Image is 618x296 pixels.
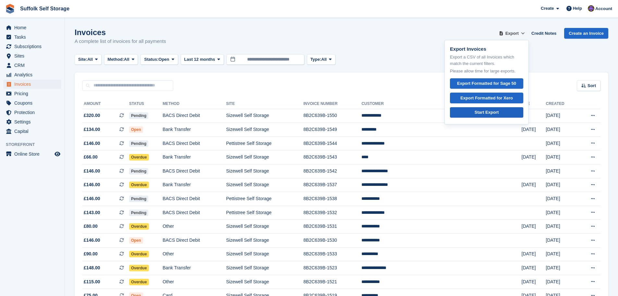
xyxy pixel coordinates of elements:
[129,265,149,271] span: Overdue
[546,150,577,164] td: [DATE]
[450,93,523,103] a: Export Formatted for Xero
[226,123,303,137] td: Sizewell Self Storage
[588,83,596,89] span: Sort
[546,234,577,248] td: [DATE]
[303,178,361,192] td: 8B2C639B-1537
[595,6,612,12] span: Account
[457,80,516,87] div: Export Formatted for Sage 50
[54,150,61,158] a: Preview store
[14,89,53,98] span: Pricing
[546,109,577,123] td: [DATE]
[522,275,546,289] td: [DATE]
[129,251,149,257] span: Overdue
[303,261,361,275] td: 8B2C639B-1523
[3,98,61,108] a: menu
[163,136,226,150] td: BACS Direct Debit
[546,123,577,137] td: [DATE]
[14,70,53,79] span: Analytics
[163,109,226,123] td: BACS Direct Debit
[163,123,226,137] td: Bank Transfer
[546,192,577,206] td: [DATE]
[18,3,72,14] a: Suffolk Self Storage
[303,136,361,150] td: 8B2C639B-1544
[14,108,53,117] span: Protection
[84,195,100,202] span: £146.00
[3,61,61,70] a: menu
[14,80,53,89] span: Invoices
[14,127,53,136] span: Capital
[3,32,61,42] a: menu
[84,140,100,147] span: £146.00
[163,261,226,275] td: Bank Transfer
[303,99,361,109] th: Invoice Number
[573,5,582,12] span: Help
[75,28,166,37] h1: Invoices
[104,54,138,65] button: Method: All
[226,136,303,150] td: Pettistree Self Storage
[226,109,303,123] td: Sizewell Self Storage
[129,279,149,285] span: Overdue
[226,99,303,109] th: Site
[450,54,523,67] p: Export a CSV of all Invoices which match the current filters.
[129,196,148,202] span: Pending
[14,98,53,108] span: Coupons
[226,261,303,275] td: Sizewell Self Storage
[564,28,608,39] a: Create an Invoice
[84,264,100,271] span: £148.00
[3,149,61,159] a: menu
[5,4,15,14] img: stora-icon-8386f47178a22dfd0bd8f6a31ec36ba5ce8667c1dd55bd0f319d3a0aa187defe.svg
[303,206,361,220] td: 8B2C639B-1532
[460,95,513,101] div: Export Formatted for Xero
[6,141,65,148] span: Storefront
[129,182,149,188] span: Overdue
[163,164,226,178] td: BACS Direct Debit
[124,56,129,63] span: All
[78,56,87,63] span: Site:
[75,54,102,65] button: Site: All
[475,109,499,116] div: Start Export
[84,112,100,119] span: £320.00
[129,126,143,133] span: Open
[163,220,226,234] td: Other
[163,178,226,192] td: Bank Transfer
[14,23,53,32] span: Home
[546,261,577,275] td: [DATE]
[3,127,61,136] a: menu
[226,150,303,164] td: Sizewell Self Storage
[84,223,98,230] span: £80.00
[87,56,93,63] span: All
[522,150,546,164] td: [DATE]
[129,168,148,174] span: Pending
[75,38,166,45] p: A complete list of invoices for all payments
[226,164,303,178] td: Sizewell Self Storage
[14,51,53,60] span: Sites
[307,54,335,65] button: Type: All
[3,51,61,60] a: menu
[450,68,523,74] p: Please allow time for large exports.
[144,56,158,63] span: Status:
[3,70,61,79] a: menu
[82,99,129,109] th: Amount
[522,220,546,234] td: [DATE]
[108,56,124,63] span: Method:
[84,181,100,188] span: £146.00
[303,220,361,234] td: 8B2C639B-1531
[541,5,554,12] span: Create
[159,56,169,63] span: Open
[498,28,526,39] button: Export
[226,206,303,220] td: Pettistree Self Storage
[303,164,361,178] td: 8B2C639B-1542
[129,99,163,109] th: Status
[310,56,321,63] span: Type:
[3,108,61,117] a: menu
[14,117,53,126] span: Settings
[226,275,303,289] td: Sizewell Self Storage
[129,210,148,216] span: Pending
[303,150,361,164] td: 8B2C639B-1543
[450,107,523,118] a: Start Export
[522,178,546,192] td: [DATE]
[361,99,521,109] th: Customer
[84,278,100,285] span: £115.00
[588,5,594,12] img: Emma
[226,192,303,206] td: Pettistree Self Storage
